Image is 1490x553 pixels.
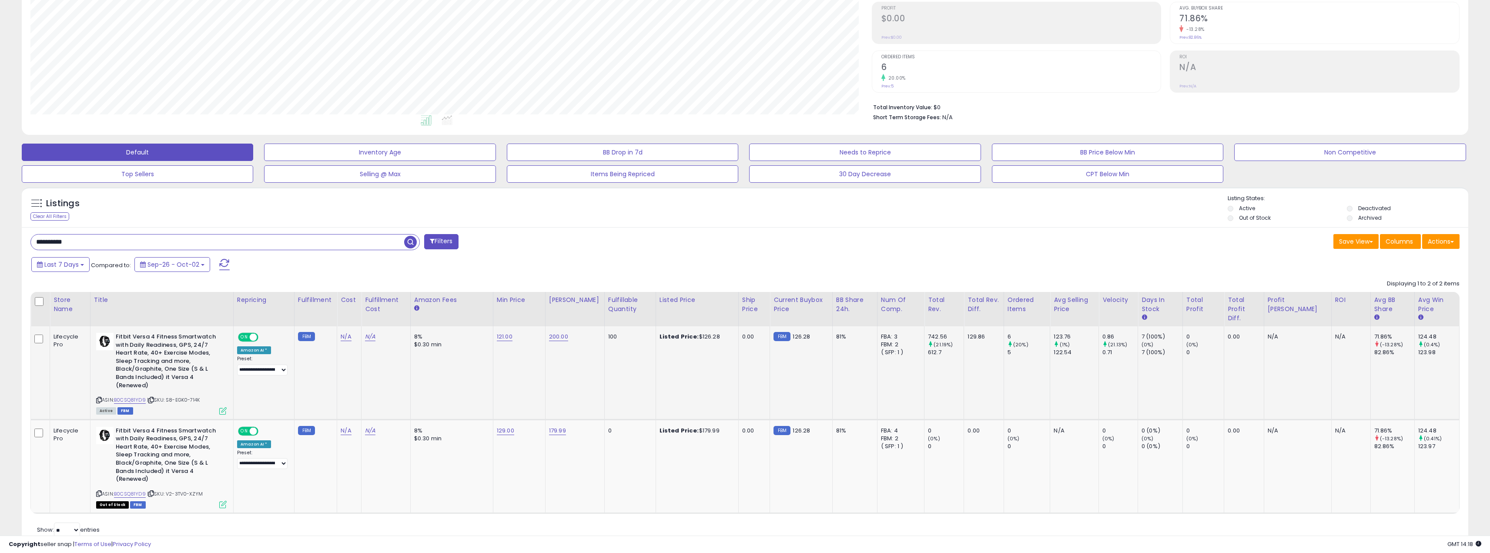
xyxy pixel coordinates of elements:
[1060,341,1070,348] small: (1%)
[1447,540,1481,548] span: 2025-10-10 14:18 GMT
[1179,62,1459,74] h2: N/A
[1102,349,1138,356] div: 0.71
[968,295,1000,314] div: Total Rev. Diff.
[1380,341,1403,348] small: (-13.28%)
[1335,427,1364,435] div: N/A
[414,435,486,442] div: $0.30 min
[1422,234,1460,249] button: Actions
[660,295,735,305] div: Listed Price
[113,540,151,548] a: Privacy Policy
[114,490,146,498] a: B0CSQ81YD9
[1142,442,1182,450] div: 0 (0%)
[1054,349,1098,356] div: 122.54
[365,332,375,341] a: N/A
[1358,214,1382,221] label: Archived
[928,442,964,450] div: 0
[257,334,271,341] span: OFF
[264,144,496,161] button: Inventory Age
[1142,314,1147,322] small: Days In Stock.
[881,55,1161,60] span: Ordered Items
[1374,427,1414,435] div: 71.86%
[134,257,210,272] button: Sep-26 - Oct-02
[1179,35,1202,40] small: Prev: 82.86%
[116,427,221,486] b: Fitbit Versa 4 Fitness Smartwatch with Daily Readiness, GPS, 24/7 Heart Rate, 40+ Exercise Modes,...
[1424,435,1442,442] small: (0.41%)
[873,114,941,121] b: Short Term Storage Fees:
[237,295,291,305] div: Repricing
[74,540,111,548] a: Terms of Use
[497,332,512,341] a: 121.00
[9,540,151,549] div: seller snap | |
[1054,333,1098,341] div: 123.76
[742,427,763,435] div: 0.00
[1186,349,1224,356] div: 0
[1380,435,1403,442] small: (-13.28%)
[22,144,253,161] button: Default
[942,113,953,121] span: N/A
[1186,341,1199,348] small: (0%)
[239,427,250,435] span: ON
[22,165,253,183] button: Top Sellers
[507,144,738,161] button: BB Drop in 7d
[96,501,129,509] span: All listings that are currently out of stock and unavailable for purchase on Amazon
[1013,341,1028,348] small: (20%)
[881,62,1161,74] h2: 6
[881,442,917,450] div: ( SFP: 1 )
[1186,427,1224,435] div: 0
[117,407,133,415] span: FBM
[237,346,271,354] div: Amazon AI *
[298,426,315,435] small: FBM
[928,349,964,356] div: 612.7
[116,333,221,392] b: Fitbit Versa 4 Fitness Smartwatch with Daily Readiness, GPS, 24/7 Heart Rate, 40+ Exercise Modes,...
[264,165,496,183] button: Selling @ Max
[1142,435,1154,442] small: (0%)
[1228,295,1260,323] div: Total Profit Diff.
[114,396,146,404] a: B0CSQ81YD9
[1102,435,1115,442] small: (0%)
[1142,349,1182,356] div: 7 (100%)
[873,101,1453,112] li: $0
[1268,295,1328,314] div: Profit [PERSON_NAME]
[1228,427,1257,435] div: 0.00
[549,295,601,305] div: [PERSON_NAME]
[1102,442,1138,450] div: 0
[341,332,351,341] a: N/A
[424,234,458,249] button: Filters
[881,427,917,435] div: FBA: 4
[881,35,902,40] small: Prev: $0.00
[836,295,874,314] div: BB Share 24h.
[414,295,489,305] div: Amazon Fees
[1102,295,1134,305] div: Velocity
[497,426,514,435] a: 129.00
[742,333,763,341] div: 0.00
[773,332,790,341] small: FBM
[1102,333,1138,341] div: 0.86
[1008,442,1050,450] div: 0
[365,426,375,435] a: N/A
[1424,341,1440,348] small: (0.4%)
[147,260,199,269] span: Sep-26 - Oct-02
[1186,333,1224,341] div: 0
[96,427,227,508] div: ASIN:
[1142,295,1179,314] div: Days In Stock
[1374,442,1414,450] div: 82.86%
[793,332,810,341] span: 126.28
[968,427,997,435] div: 0.00
[881,84,894,89] small: Prev: 5
[1008,349,1050,356] div: 5
[881,13,1161,25] h2: $0.00
[836,427,871,435] div: 81%
[1374,295,1411,314] div: Avg BB Share
[96,333,114,350] img: 31GL6ZRuP0L._SL40_.jpg
[881,435,917,442] div: FBM: 2
[1234,144,1466,161] button: Non Competitive
[414,333,486,341] div: 8%
[608,333,649,341] div: 100
[928,435,940,442] small: (0%)
[1186,295,1221,314] div: Total Profit
[237,440,271,448] div: Amazon AI *
[1418,442,1459,450] div: 123.97
[1418,314,1423,322] small: Avg Win Price.
[37,526,100,534] span: Show: entries
[91,261,131,269] span: Compared to:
